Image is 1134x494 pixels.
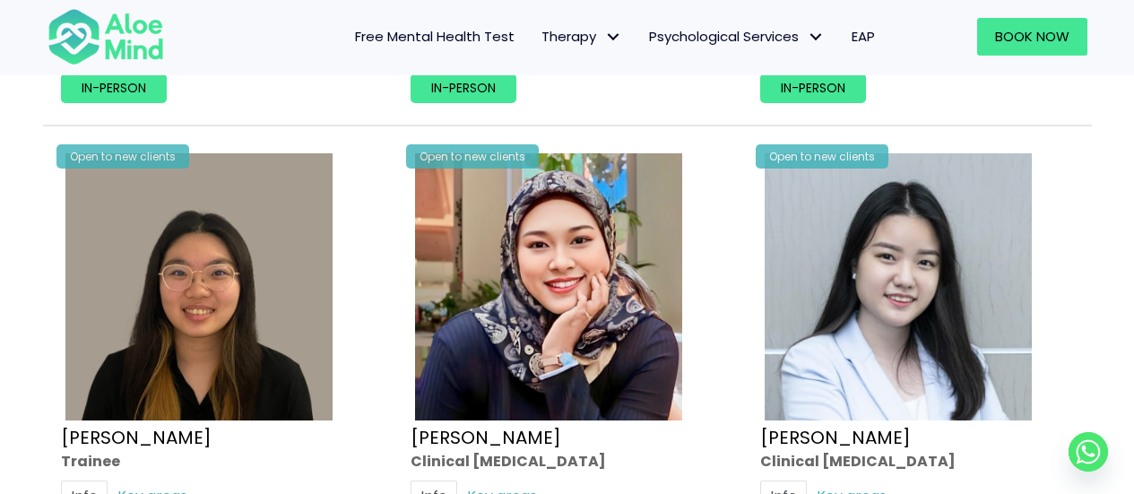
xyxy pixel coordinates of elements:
[852,27,875,46] span: EAP
[65,153,333,420] img: Profile – Xin Yi
[977,18,1087,56] a: Book Now
[56,144,189,169] div: Open to new clients
[756,144,888,169] div: Open to new clients
[411,451,724,472] div: Clinical [MEDICAL_DATA]
[187,18,888,56] nav: Menu
[760,451,1074,472] div: Clinical [MEDICAL_DATA]
[760,425,911,450] a: [PERSON_NAME]
[411,425,561,450] a: [PERSON_NAME]
[61,74,167,102] a: In-person
[601,24,627,50] span: Therapy: submenu
[48,7,164,66] img: Aloe mind Logo
[61,451,375,472] div: Trainee
[803,24,829,50] span: Psychological Services: submenu
[411,74,516,102] a: In-person
[415,153,682,420] img: Yasmin Clinical Psychologist
[649,27,825,46] span: Psychological Services
[995,27,1069,46] span: Book Now
[760,74,866,102] a: In-person
[342,18,528,56] a: Free Mental Health Test
[355,27,515,46] span: Free Mental Health Test
[636,18,838,56] a: Psychological ServicesPsychological Services: submenu
[61,425,212,450] a: [PERSON_NAME]
[838,18,888,56] a: EAP
[528,18,636,56] a: TherapyTherapy: submenu
[765,153,1032,420] img: Yen Li Clinical Psychologist
[541,27,622,46] span: Therapy
[406,144,539,169] div: Open to new clients
[1069,432,1108,472] a: Whatsapp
